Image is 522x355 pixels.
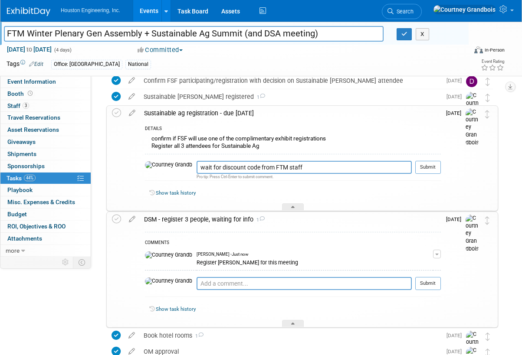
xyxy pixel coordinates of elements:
[7,78,56,85] span: Event Information
[125,60,151,69] div: National
[7,211,27,218] span: Budget
[140,212,441,227] div: DSM - register 3 people, waiting for info
[7,223,66,230] span: ROI, Objectives & ROO
[51,60,122,69] div: Office: [GEOGRAPHIC_DATA]
[253,217,265,223] span: 1
[415,161,441,174] button: Submit
[139,89,441,104] div: Sustainable [PERSON_NAME] registered
[7,90,34,97] span: Booth
[433,45,505,58] div: Event Format
[481,59,504,64] div: Event Rating
[7,46,52,53] span: [DATE] [DATE]
[7,114,60,121] span: Travel Reservations
[7,163,45,169] span: Sponsorships
[197,251,248,257] span: [PERSON_NAME] - Just now
[58,257,73,268] td: Personalize Event Tab Strip
[7,199,75,205] span: Misc. Expenses & Credits
[23,102,29,109] span: 3
[61,7,120,13] span: Houston Engineering, Inc.
[125,215,140,223] a: edit
[139,328,441,343] div: Book hotel rooms
[446,332,466,339] span: [DATE]
[7,175,36,182] span: Tasks
[135,46,186,55] button: Committed
[486,78,490,86] i: Move task
[29,61,43,67] a: Edit
[25,46,33,53] span: to
[7,126,59,133] span: Asset Reservations
[0,245,91,257] a: more
[124,77,139,85] a: edit
[446,78,466,84] span: [DATE]
[145,126,441,133] div: DETAILS
[124,332,139,339] a: edit
[485,110,489,118] i: Move task
[486,94,490,102] i: Move task
[7,235,42,242] span: Attachments
[446,348,466,355] span: [DATE]
[145,251,192,259] img: Courtney Grandbois
[156,306,196,312] a: Show task history
[145,239,441,248] div: COMMENTS
[24,175,36,181] span: 44%
[0,88,91,100] a: Booth
[192,333,204,339] span: 1
[486,332,490,341] i: Move task
[139,73,441,88] div: Confirm FSF participating/registration with decision on Sustainable [PERSON_NAME] attendee
[466,108,479,147] img: Courtney Grandbois
[7,186,33,193] span: Playbook
[466,215,479,253] img: Courtney Grandbois
[156,190,196,196] a: Show task history
[0,100,91,112] a: Staff3
[382,4,422,19] a: Search
[0,112,91,124] a: Travel Reservations
[26,90,34,97] span: Booth not reserved yet
[7,59,43,69] td: Tags
[0,221,91,232] a: ROI, Objectives & ROO
[0,76,91,88] a: Event Information
[6,247,20,254] span: more
[485,216,489,225] i: Move task
[446,94,466,100] span: [DATE]
[394,8,414,15] span: Search
[0,160,91,172] a: Sponsorships
[140,106,441,121] div: Sustainable ag registration - due [DATE]
[53,47,72,53] span: (4 days)
[7,7,50,16] img: ExhibitDay
[416,28,429,40] button: X
[145,133,441,153] div: confirm if FSF will use one of the complimentary exhibit registrations Register all 3 attendees f...
[254,94,265,100] span: 1
[0,148,91,160] a: Shipments
[7,150,36,157] span: Shipments
[466,76,477,87] img: Drew Kessler
[0,173,91,184] a: Tasks44%
[197,174,412,179] div: Pro tip: Press Ctrl-Enter to submit comment.
[197,258,433,266] div: Register [PERSON_NAME] for this meeting
[7,102,29,109] span: Staff
[466,92,479,130] img: Courtney Grandbois
[0,196,91,208] a: Misc. Expenses & Credits
[73,257,91,268] td: Toggle Event Tabs
[415,277,441,290] button: Submit
[433,5,496,14] img: Courtney Grandbois
[7,138,36,145] span: Giveaways
[0,184,91,196] a: Playbook
[0,233,91,244] a: Attachments
[145,161,192,169] img: Courtney Grandbois
[446,216,466,222] span: [DATE]
[0,208,91,220] a: Budget
[125,109,140,117] a: edit
[474,46,483,53] img: Format-Inperson.png
[484,47,505,53] div: In-Person
[0,124,91,136] a: Asset Reservations
[446,110,466,116] span: [DATE]
[0,136,91,148] a: Giveaways
[124,93,139,101] a: edit
[145,277,192,285] img: Courtney Grandbois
